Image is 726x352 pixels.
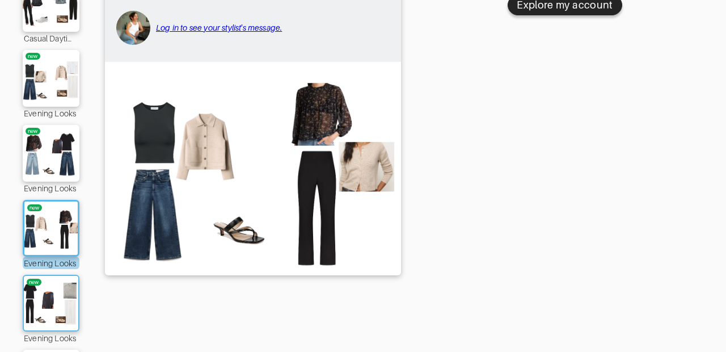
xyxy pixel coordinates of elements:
[28,53,38,60] div: new
[111,68,395,268] img: Outfit Evening Looks
[19,56,83,101] img: Outfit Evening Looks
[28,128,38,135] div: new
[29,279,39,286] div: new
[29,204,40,211] div: new
[19,131,83,176] img: Outfit Evening Looks
[23,107,79,119] div: Evening Looks
[23,332,79,344] div: Evening Looks
[23,32,79,44] div: Casual Daytime Looks
[21,207,81,249] img: Outfit Evening Looks
[23,257,79,269] div: Evening Looks
[156,23,282,32] a: Log in to see your stylist's message.
[116,11,150,45] img: avatar
[23,182,79,194] div: Evening Looks
[20,282,82,325] img: Outfit Evening Looks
